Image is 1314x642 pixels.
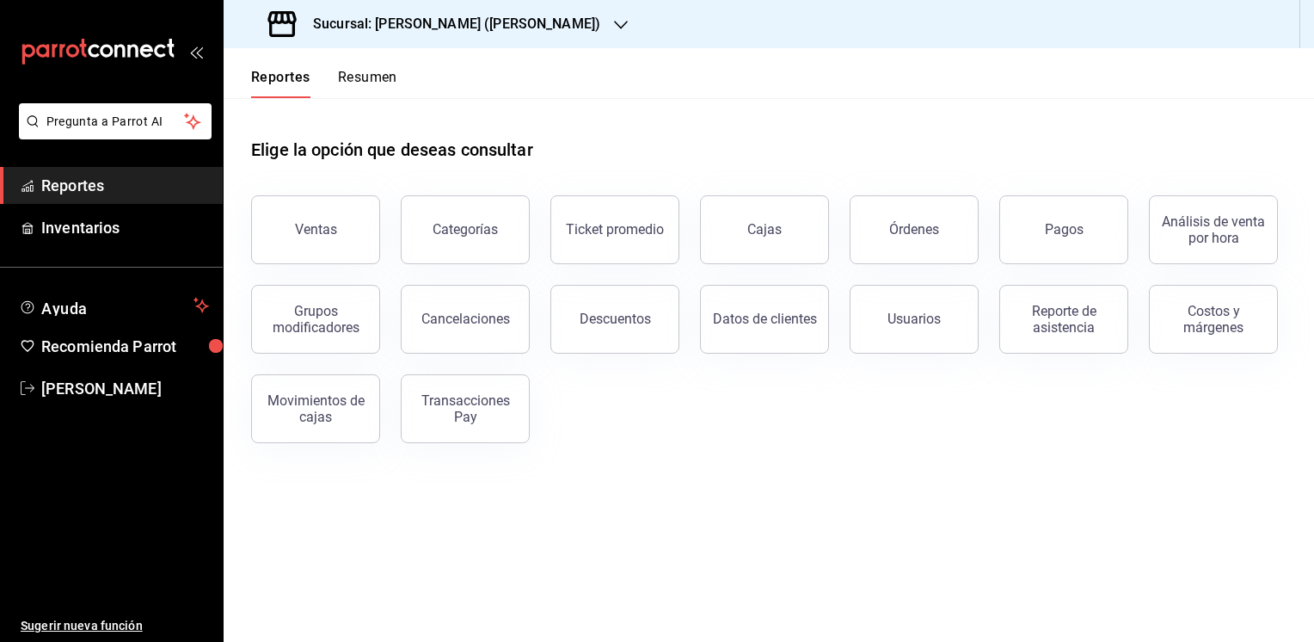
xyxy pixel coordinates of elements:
[251,285,380,354] button: Grupos modificadores
[421,311,510,327] div: Cancelaciones
[251,69,397,98] div: navigation tabs
[41,335,209,358] span: Recomienda Parrot
[412,392,519,425] div: Transacciones Pay
[999,285,1128,354] button: Reporte de asistencia
[41,174,209,197] span: Reportes
[295,221,337,238] div: Ventas
[889,221,939,238] div: Órdenes
[550,285,679,354] button: Descuentos
[1160,213,1267,246] div: Análisis de venta por hora
[433,221,498,238] div: Categorías
[401,374,530,443] button: Transacciones Pay
[1160,303,1267,336] div: Costos y márgenes
[550,195,679,264] button: Ticket promedio
[401,195,530,264] button: Categorías
[262,392,369,425] div: Movimientos de cajas
[41,216,209,239] span: Inventarios
[1149,285,1278,354] button: Costos y márgenes
[299,14,600,34] h3: Sucursal: [PERSON_NAME] ([PERSON_NAME])
[262,303,369,336] div: Grupos modificadores
[887,311,941,327] div: Usuarios
[46,113,185,131] span: Pregunta a Parrot AI
[747,221,782,238] div: Cajas
[401,285,530,354] button: Cancelaciones
[251,137,533,163] h1: Elige la opción que deseas consultar
[338,69,397,98] button: Resumen
[1149,195,1278,264] button: Análisis de venta por hora
[566,221,664,238] div: Ticket promedio
[713,311,817,327] div: Datos de clientes
[12,125,212,143] a: Pregunta a Parrot AI
[850,285,979,354] button: Usuarios
[41,377,209,400] span: [PERSON_NAME]
[1010,303,1117,336] div: Reporte de asistencia
[1045,221,1084,238] div: Pagos
[251,69,310,98] button: Reportes
[41,295,187,316] span: Ayuda
[21,617,209,635] span: Sugerir nueva función
[700,195,829,264] button: Cajas
[580,311,651,327] div: Descuentos
[189,45,203,59] button: open_drawer_menu
[999,195,1128,264] button: Pagos
[251,374,380,443] button: Movimientos de cajas
[251,195,380,264] button: Ventas
[850,195,979,264] button: Órdenes
[700,285,829,354] button: Datos de clientes
[19,103,212,139] button: Pregunta a Parrot AI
